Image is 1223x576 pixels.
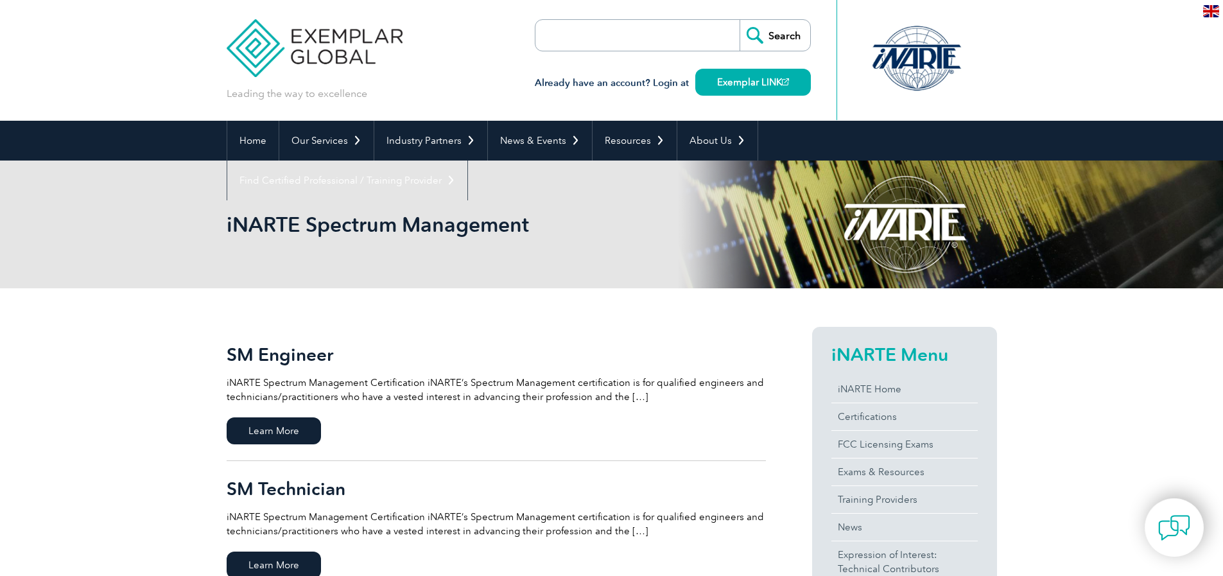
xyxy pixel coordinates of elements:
[593,121,677,161] a: Resources
[227,121,279,161] a: Home
[782,78,789,85] img: open_square.png
[279,121,374,161] a: Our Services
[227,417,321,444] span: Learn More
[488,121,592,161] a: News & Events
[831,376,978,403] a: iNARTE Home
[227,161,467,200] a: Find Certified Professional / Training Provider
[831,514,978,541] a: News
[1203,5,1219,17] img: en
[227,327,766,461] a: SM Engineer iNARTE Spectrum Management Certification iNARTE’s Spectrum Management certification i...
[831,344,978,365] h2: iNARTE Menu
[740,20,810,51] input: Search
[227,344,766,365] h2: SM Engineer
[831,403,978,430] a: Certifications
[227,376,766,404] p: iNARTE Spectrum Management Certification iNARTE’s Spectrum Management certification is for qualif...
[535,75,811,91] h3: Already have an account? Login at
[831,458,978,485] a: Exams & Resources
[227,87,367,101] p: Leading the way to excellence
[677,121,758,161] a: About Us
[831,431,978,458] a: FCC Licensing Exams
[227,212,720,237] h1: iNARTE Spectrum Management
[374,121,487,161] a: Industry Partners
[227,510,766,538] p: iNARTE Spectrum Management Certification iNARTE’s Spectrum Management certification is for qualif...
[695,69,811,96] a: Exemplar LINK
[227,478,766,499] h2: SM Technician
[831,486,978,513] a: Training Providers
[1158,512,1190,544] img: contact-chat.png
